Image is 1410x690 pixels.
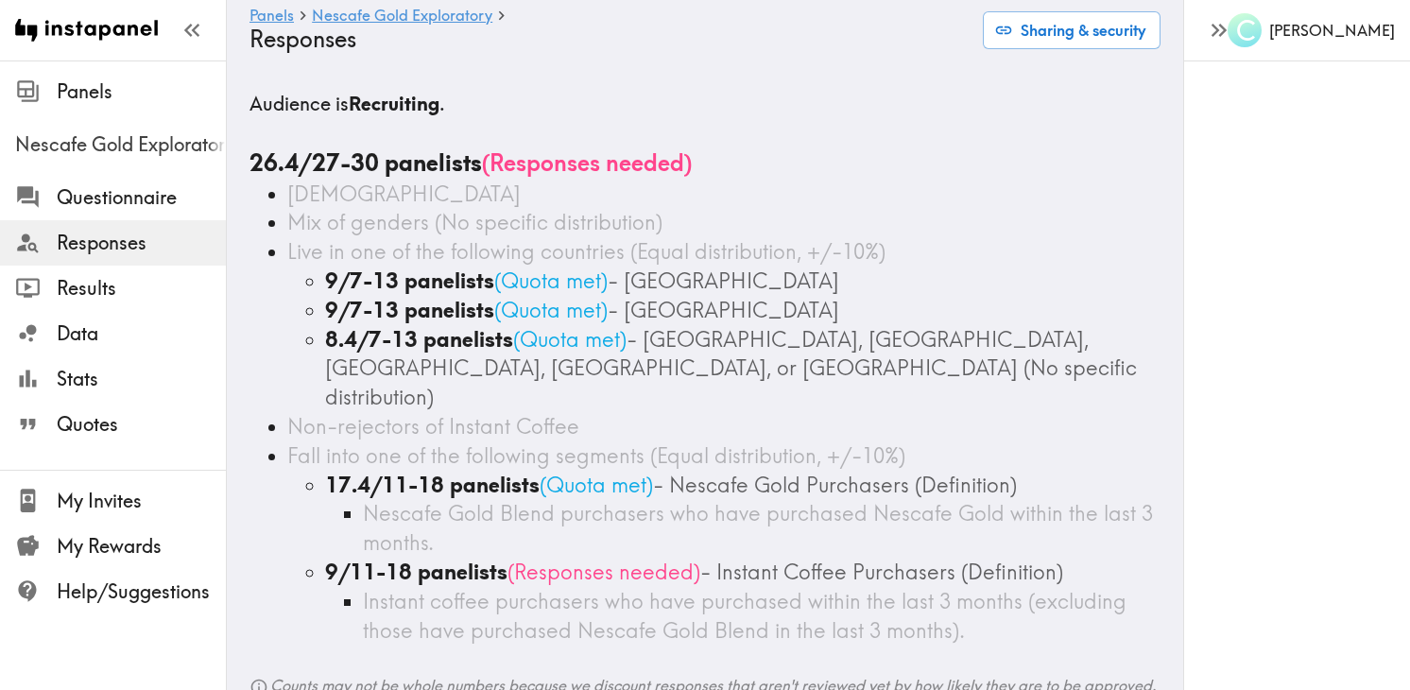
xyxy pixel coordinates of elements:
span: Responses [57,230,226,256]
button: Sharing & security [983,11,1161,49]
span: Quotes [57,411,226,438]
span: - [GEOGRAPHIC_DATA] [608,297,839,323]
span: - [GEOGRAPHIC_DATA] [608,267,839,294]
span: ( Responses needed ) [507,559,700,585]
span: ( Responses needed ) [482,148,692,177]
span: [DEMOGRAPHIC_DATA] [287,181,521,207]
span: - [GEOGRAPHIC_DATA], [GEOGRAPHIC_DATA], [GEOGRAPHIC_DATA], [GEOGRAPHIC_DATA], or [GEOGRAPHIC_DATA... [325,326,1137,411]
span: Results [57,275,226,302]
span: Help/Suggestions [57,578,226,605]
span: Mix of genders (No specific distribution) [287,209,662,235]
span: Stats [57,366,226,392]
span: C [1236,14,1255,47]
span: Nescafe Gold Blend purchasers who have purchased Nescafe Gold within the last 3 months. [363,500,1153,556]
b: 9/7-13 panelists [325,267,494,294]
span: Panels [57,78,226,105]
span: ( Quota met ) [540,472,653,498]
span: Data [57,320,226,347]
span: - Nescafe Gold Purchasers (Definition) [653,472,1017,498]
span: My Invites [57,488,226,514]
span: Instant coffee purchasers who have purchased within the last 3 months (excluding those have purch... [363,588,1126,644]
span: - Instant Coffee Purchasers (Definition) [700,559,1063,585]
h5: Audience is . [249,91,1161,117]
span: My Rewards [57,533,226,560]
span: Nescafe Gold Exploratory [15,131,226,158]
h6: [PERSON_NAME] [1269,20,1395,41]
b: Recruiting [349,92,439,115]
span: Fall into one of the following segments (Equal distribution, +/-10%) [287,442,905,469]
span: ( Quota met ) [494,297,608,323]
b: 9/11-18 panelists [325,559,507,585]
b: 9/7-13 panelists [325,297,494,323]
span: Non-rejectors of Instant Coffee [287,413,579,440]
a: Panels [249,8,294,26]
b: 8.4/7-13 panelists [325,326,513,353]
span: Questionnaire [57,184,226,211]
span: ( Quota met ) [513,326,627,353]
a: Nescafe Gold Exploratory [312,8,492,26]
b: 26.4/27-30 panelists [249,148,482,177]
span: ( Quota met ) [494,267,608,294]
span: Live in one of the following countries (Equal distribution, +/-10%) [287,238,886,265]
b: 17.4/11-18 panelists [325,472,540,498]
h4: Responses [249,26,968,53]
